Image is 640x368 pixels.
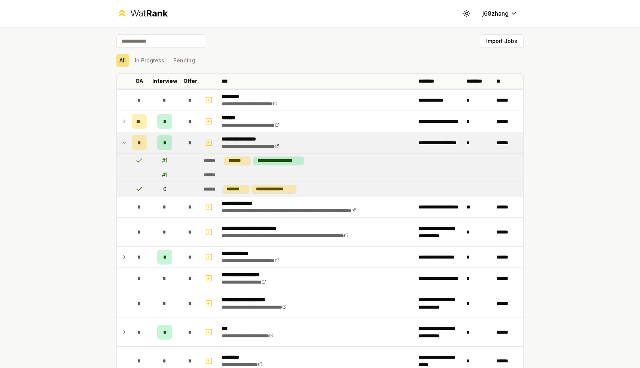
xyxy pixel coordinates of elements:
p: Interview [152,77,177,85]
div: Wat [130,7,168,19]
td: 0 [150,182,180,196]
span: Rank [146,8,168,19]
button: Import Jobs [480,34,524,48]
a: WatRank [116,7,168,19]
div: # 1 [162,157,167,164]
button: Pending [170,54,198,67]
div: # 1 [162,171,167,179]
button: In Progress [132,54,167,67]
p: Offer [183,77,197,85]
button: j68zhang [476,7,524,20]
p: OA [135,77,143,85]
button: All [116,54,129,67]
span: j68zhang [482,9,509,18]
